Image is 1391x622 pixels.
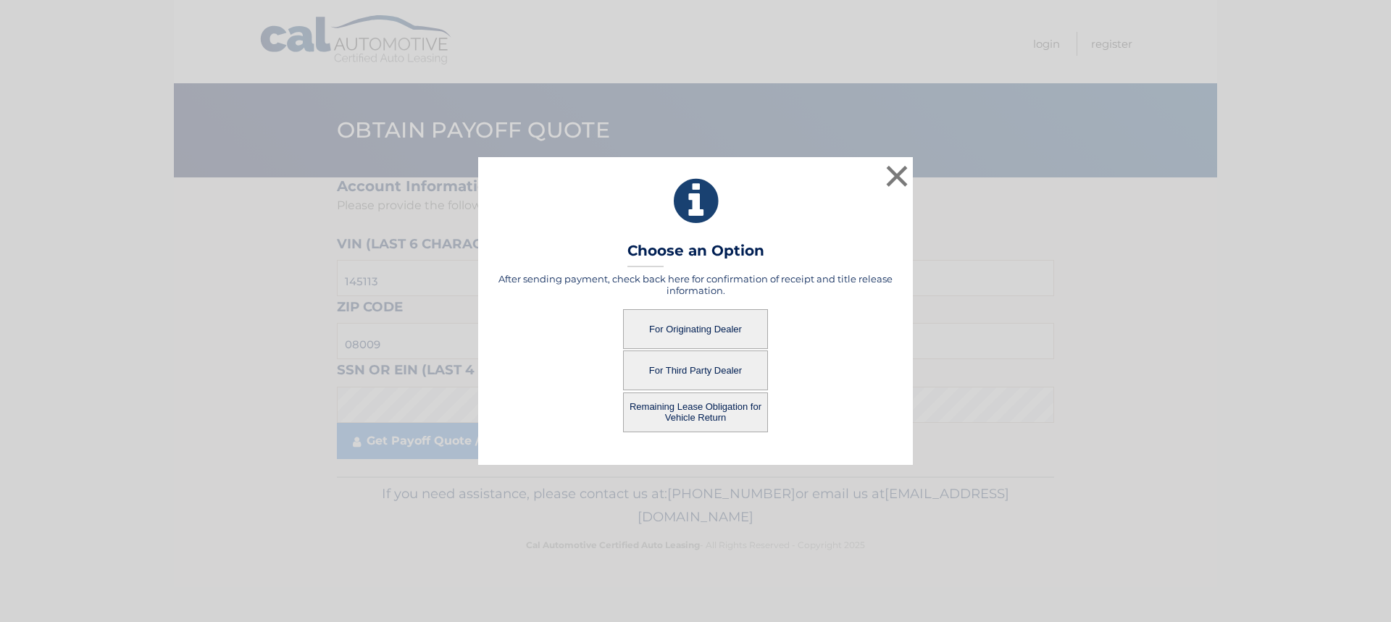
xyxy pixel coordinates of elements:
[623,392,768,432] button: Remaining Lease Obligation for Vehicle Return
[882,161,911,190] button: ×
[623,309,768,349] button: For Originating Dealer
[496,273,895,296] h5: After sending payment, check back here for confirmation of receipt and title release information.
[627,242,764,267] h3: Choose an Option
[623,350,768,390] button: For Third Party Dealer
